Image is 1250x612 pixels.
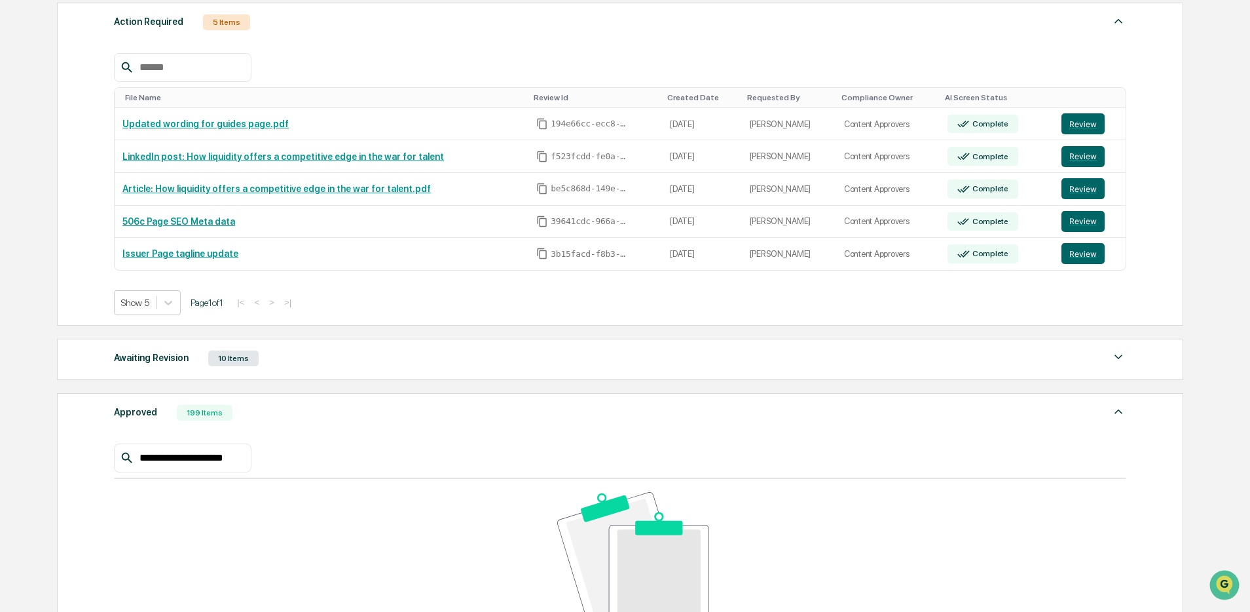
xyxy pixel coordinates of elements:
div: Toggle SortBy [841,93,934,102]
a: Article: How liquidity offers a competitive edge in the war for talent.pdf [122,183,431,194]
button: Review [1061,211,1105,232]
iframe: Open customer support [1208,569,1243,604]
div: Toggle SortBy [667,93,737,102]
a: LinkedIn post: How liquidity offers a competitive edge in the war for talent [122,151,444,162]
div: Complete [970,184,1008,193]
button: Review [1061,243,1105,264]
p: How can we help? [13,28,238,48]
span: 194e66cc-ecc8-4dc3-9501-03aeaf1f7ffc [551,119,629,129]
div: 10 Items [208,351,259,366]
button: |< [233,297,248,308]
div: Complete [970,119,1008,128]
div: Toggle SortBy [945,93,1048,102]
td: Content Approvers [836,173,940,206]
span: 39641cdc-966a-4e65-879f-2a6a777944d8 [551,216,629,227]
div: 🗄️ [95,166,105,177]
button: > [265,297,278,308]
button: Review [1061,146,1105,167]
a: Review [1061,113,1118,134]
img: caret [1111,404,1126,419]
a: 🗄️Attestations [90,160,168,183]
span: Copy Id [536,248,548,259]
a: Review [1061,243,1118,264]
a: Review [1061,211,1118,232]
td: Content Approvers [836,238,940,270]
a: Review [1061,178,1118,199]
div: We're available if you need us! [45,113,166,124]
a: Issuer Page tagline update [122,248,238,259]
button: >| [280,297,295,308]
span: Preclearance [26,165,84,178]
div: Toggle SortBy [1064,93,1121,102]
div: 🖐️ [13,166,24,177]
button: Review [1061,113,1105,134]
div: Complete [970,249,1008,258]
td: [PERSON_NAME] [742,173,836,206]
td: Content Approvers [836,206,940,239]
td: [DATE] [662,238,742,270]
span: Data Lookup [26,190,83,203]
td: [PERSON_NAME] [742,206,836,239]
td: [PERSON_NAME] [742,108,836,141]
span: Copy Id [536,216,548,227]
span: Copy Id [536,151,548,163]
button: Start new chat [223,104,238,120]
div: Start new chat [45,100,215,113]
td: [DATE] [662,140,742,173]
div: Toggle SortBy [125,93,523,102]
div: 5 Items [203,14,250,30]
span: Copy Id [536,183,548,195]
div: Action Required [114,13,183,30]
span: f523fcdd-fe0a-4d70-aff0-2c119d2ece14 [551,151,629,162]
div: Approved [114,404,157,421]
div: Toggle SortBy [747,93,831,102]
img: 1746055101610-c473b297-6a78-478c-a979-82029cc54cd1 [13,100,37,124]
span: Pylon [130,222,158,232]
span: Copy Id [536,118,548,130]
td: [DATE] [662,206,742,239]
a: Review [1061,146,1118,167]
div: 199 Items [177,405,232,421]
img: caret [1111,13,1126,29]
span: be5c868d-149e-41fc-8b65-a09ade436db6 [551,183,629,194]
td: Content Approvers [836,108,940,141]
button: < [250,297,263,308]
div: Complete [970,217,1008,226]
div: Complete [970,152,1008,161]
div: 🔎 [13,191,24,202]
td: [PERSON_NAME] [742,140,836,173]
span: Page 1 of 1 [191,297,223,308]
div: Awaiting Revision [114,349,189,366]
td: [DATE] [662,108,742,141]
div: Toggle SortBy [534,93,657,102]
td: Content Approvers [836,140,940,173]
img: caret [1111,349,1126,365]
button: Review [1061,178,1105,199]
span: 3b15facd-f8b3-477c-80ee-d7a648742bf4 [551,249,629,259]
a: 🖐️Preclearance [8,160,90,183]
td: [DATE] [662,173,742,206]
span: Attestations [108,165,162,178]
a: Updated wording for guides page.pdf [122,119,289,129]
td: [PERSON_NAME] [742,238,836,270]
a: 🔎Data Lookup [8,185,88,208]
a: Powered byPylon [92,221,158,232]
a: 506c Page SEO Meta data [122,216,235,227]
